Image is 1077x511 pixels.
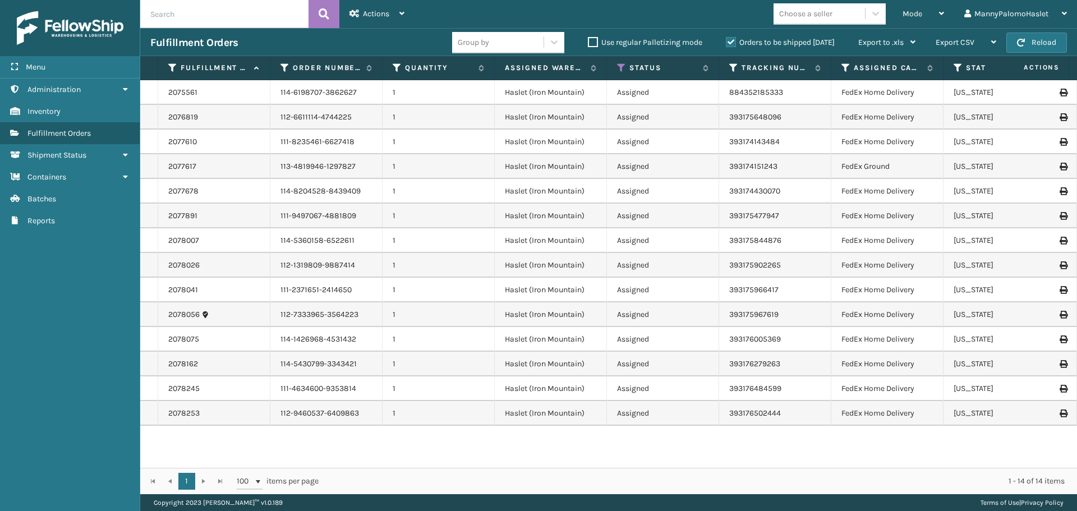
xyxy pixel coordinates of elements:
[729,334,781,344] a: 393176005369
[383,327,495,352] td: 1
[943,302,1056,327] td: [US_STATE]
[966,63,1034,73] label: State
[17,11,123,45] img: logo
[270,154,383,179] td: 113-4819946-1297827
[495,278,607,302] td: Haslet (Iron Mountain)
[726,38,835,47] label: Orders to be shipped [DATE]
[831,179,943,204] td: FedEx Home Delivery
[1060,89,1066,96] i: Print Label
[1006,33,1067,53] button: Reload
[181,63,248,73] label: Fulfillment Order Id
[729,408,781,418] a: 393176502444
[27,194,56,204] span: Batches
[168,112,198,123] a: 2076819
[168,408,200,419] a: 2078253
[168,210,197,222] a: 2077891
[383,80,495,105] td: 1
[588,38,702,47] label: Use regular Palletizing mode
[1060,335,1066,343] i: Print Label
[270,327,383,352] td: 114-1426968-4531432
[1060,409,1066,417] i: Print Label
[729,137,780,146] a: 393174143484
[607,278,719,302] td: Assigned
[168,284,198,296] a: 2078041
[607,179,719,204] td: Assigned
[178,473,195,490] a: 1
[729,211,779,220] a: 393175477947
[936,38,974,47] span: Export CSV
[607,130,719,154] td: Assigned
[1060,163,1066,171] i: Print Label
[27,107,61,116] span: Inventory
[1060,385,1066,393] i: Print Label
[607,376,719,401] td: Assigned
[270,228,383,253] td: 114-5360158-6522611
[729,384,781,393] a: 393176484599
[168,136,197,148] a: 2077610
[629,63,697,73] label: Status
[1060,187,1066,195] i: Print Label
[26,62,45,72] span: Menu
[495,204,607,228] td: Haslet (Iron Mountain)
[831,352,943,376] td: FedEx Home Delivery
[729,260,781,270] a: 393175902265
[1060,286,1066,294] i: Print Label
[607,80,719,105] td: Assigned
[405,63,473,73] label: Quantity
[383,204,495,228] td: 1
[943,253,1056,278] td: [US_STATE]
[383,401,495,426] td: 1
[270,179,383,204] td: 114-8204528-8439409
[607,302,719,327] td: Assigned
[27,128,91,138] span: Fulfillment Orders
[495,352,607,376] td: Haslet (Iron Mountain)
[729,310,779,319] a: 393175967619
[383,352,495,376] td: 1
[27,172,66,182] span: Containers
[334,476,1065,487] div: 1 - 14 of 14 items
[729,88,783,97] a: 884352185333
[168,334,199,345] a: 2078075
[729,162,777,171] a: 393174151243
[607,253,719,278] td: Assigned
[831,376,943,401] td: FedEx Home Delivery
[270,105,383,130] td: 112-6611114-4744225
[943,179,1056,204] td: [US_STATE]
[383,105,495,130] td: 1
[831,80,943,105] td: FedEx Home Delivery
[383,179,495,204] td: 1
[293,63,361,73] label: Order Number
[903,9,922,19] span: Mode
[607,228,719,253] td: Assigned
[27,85,81,94] span: Administration
[270,376,383,401] td: 111-4634600-9353814
[607,204,719,228] td: Assigned
[495,179,607,204] td: Haslet (Iron Mountain)
[383,130,495,154] td: 1
[943,204,1056,228] td: [US_STATE]
[607,401,719,426] td: Assigned
[831,130,943,154] td: FedEx Home Delivery
[363,9,389,19] span: Actions
[1060,138,1066,146] i: Print Label
[270,253,383,278] td: 112-1319809-9887414
[943,228,1056,253] td: [US_STATE]
[831,253,943,278] td: FedEx Home Delivery
[988,58,1066,77] span: Actions
[729,359,780,369] a: 393176279263
[831,327,943,352] td: FedEx Home Delivery
[831,302,943,327] td: FedEx Home Delivery
[270,352,383,376] td: 114-5430799-3343421
[150,36,238,49] h3: Fulfillment Orders
[943,105,1056,130] td: [US_STATE]
[1060,113,1066,121] i: Print Label
[854,63,922,73] label: Assigned Carrier Service
[1060,311,1066,319] i: Print Label
[729,112,781,122] a: 393175648096
[831,154,943,179] td: FedEx Ground
[1021,499,1064,507] a: Privacy Policy
[729,186,780,196] a: 393174430070
[270,401,383,426] td: 112-9460537-6409863
[729,236,781,245] a: 393175844876
[858,38,904,47] span: Export to .xls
